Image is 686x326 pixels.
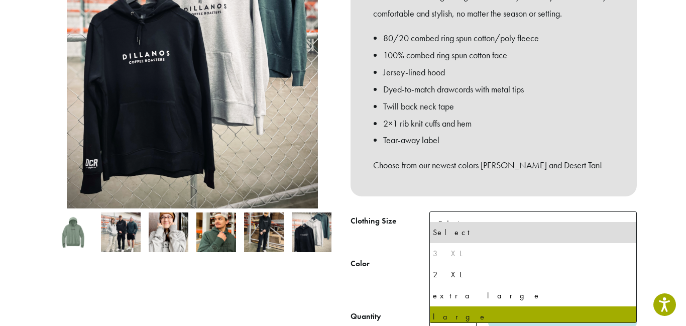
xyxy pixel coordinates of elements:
img: Dillanos Hoodie - Image 6 [292,212,331,252]
div: large [433,309,633,324]
label: Clothing Size [351,214,429,229]
span: Select [434,214,470,234]
img: Dillanos Hoodie - Image 4 [196,212,236,252]
li: Tear-away label [383,132,614,149]
li: 80/20 combed ring spun cotton/poly fleece [383,30,614,47]
p: Choose from our newest colors [PERSON_NAME] and Desert Tan! [373,157,614,174]
img: Dillanos Hoodie [53,212,93,252]
div: 2 XL [433,267,633,282]
div: 3 XL [433,246,633,261]
li: 100% combed ring spun cotton face [383,47,614,64]
li: 2×1 rib knit cuffs and hem [383,115,614,132]
li: Jersey-lined hood [383,64,614,81]
li: Twill back neck tape [383,98,614,115]
div: Quantity [351,310,381,322]
img: Dillanos Hoodie - Image 5 [244,212,284,252]
div: extra large [433,288,633,303]
span: Select [429,211,637,236]
img: Dillanos Hoodie - Image 2 [101,212,141,252]
li: Dyed-to-match drawcords with metal tips [383,81,614,98]
li: Select [430,222,636,243]
img: Dillanos Hoodie - Image 3 [149,212,188,252]
label: Color [351,257,429,271]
